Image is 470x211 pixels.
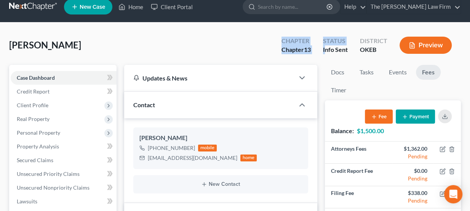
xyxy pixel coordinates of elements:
span: Contact [133,101,155,108]
button: New Contact [139,181,302,187]
span: 13 [304,46,311,53]
div: Chapter [281,37,311,45]
div: $0.00 [399,167,427,175]
span: Property Analysis [17,143,59,150]
span: Credit Report [17,88,50,95]
div: home [240,155,257,161]
span: New Case [80,4,105,10]
div: Pending [399,175,427,182]
div: District [360,37,387,45]
a: Property Analysis [11,140,117,153]
strong: $1,500.00 [357,127,384,134]
button: Fee [365,110,393,124]
div: Status [323,37,348,45]
span: Unsecured Priority Claims [17,171,80,177]
span: Unsecured Nonpriority Claims [17,184,90,191]
div: mobile [198,145,217,151]
a: Case Dashboard [11,71,117,85]
div: [EMAIL_ADDRESS][DOMAIN_NAME] [148,154,237,162]
button: Payment [396,110,435,124]
a: Lawsuits [11,195,117,208]
span: Real Property [17,116,50,122]
span: Case Dashboard [17,74,55,81]
a: Events [383,65,413,80]
td: Attorneys Fees [325,142,393,164]
a: Credit Report [11,85,117,98]
a: Unsecured Nonpriority Claims [11,181,117,195]
a: Timer [325,83,352,98]
div: [PHONE_NUMBER] [148,144,195,152]
span: Personal Property [17,129,60,136]
a: Fees [416,65,441,80]
div: $1,362.00 [399,145,427,153]
strong: Balance: [331,127,354,134]
a: Unsecured Priority Claims [11,167,117,181]
span: Client Profile [17,102,48,108]
span: [PERSON_NAME] [9,39,81,50]
div: [PERSON_NAME] [139,134,302,143]
div: $338.00 [399,189,427,197]
td: Credit Report Fee [325,164,393,186]
a: Docs [325,65,350,80]
span: Secured Claims [17,157,53,163]
div: Updates & News [133,74,286,82]
div: Pending [399,153,427,160]
div: Info Sent [323,45,348,54]
div: Open Intercom Messenger [444,185,462,203]
a: Tasks [353,65,380,80]
td: Filing Fee [325,186,393,208]
a: Secured Claims [11,153,117,167]
button: Preview [400,37,452,54]
span: Lawsuits [17,198,37,205]
div: Pending [399,197,427,205]
div: Chapter [281,45,311,54]
div: OKEB [360,45,387,54]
